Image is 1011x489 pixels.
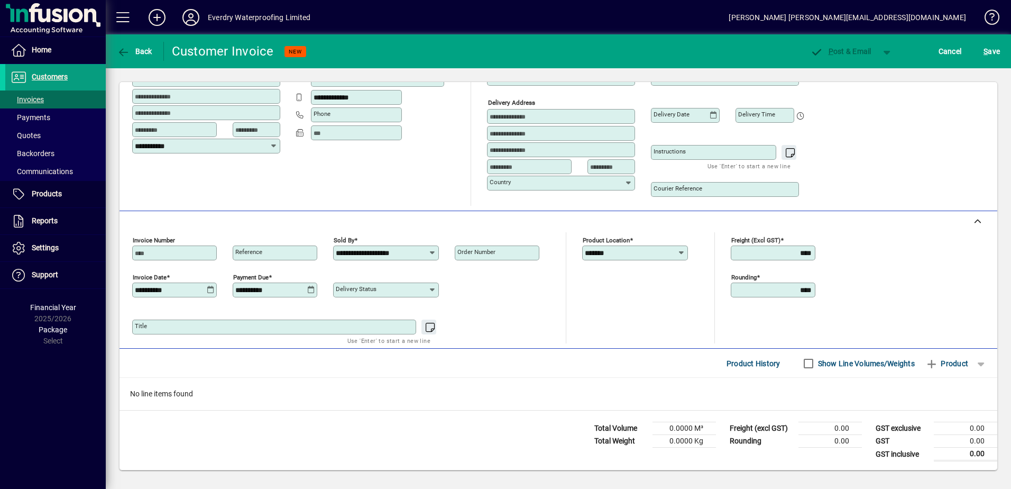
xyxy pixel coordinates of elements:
td: GST [870,435,934,448]
td: Rounding [724,435,798,448]
a: Backorders [5,144,106,162]
button: Save [981,42,1003,61]
td: 0.0000 Kg [652,435,716,448]
td: 0.00 [934,435,997,448]
td: 0.00 [798,422,862,435]
span: Product History [727,355,780,372]
td: GST inclusive [870,448,934,461]
button: Cancel [936,42,964,61]
span: Invoices [11,95,44,104]
div: No line items found [120,378,997,410]
span: Back [117,47,152,56]
a: Payments [5,108,106,126]
button: Product History [722,354,785,373]
span: Reports [32,216,58,225]
mat-label: Title [135,322,147,330]
mat-label: Order number [457,248,495,256]
span: S [984,47,988,56]
button: Post & Email [805,42,877,61]
span: Communications [11,167,73,176]
span: Financial Year [30,303,76,312]
mat-label: Courier Reference [654,185,702,192]
span: Support [32,270,58,279]
a: Home [5,37,106,64]
div: [PERSON_NAME] [PERSON_NAME][EMAIL_ADDRESS][DOMAIN_NAME] [729,9,966,26]
button: Back [114,42,155,61]
button: Add [140,8,174,27]
mat-hint: Use 'Enter' to start a new line [707,160,791,172]
button: Product [920,354,973,373]
mat-label: Rounding [731,274,757,281]
mat-hint: Use 'Enter' to start a new line [347,334,430,347]
app-page-header-button: Back [106,42,164,61]
a: Settings [5,235,106,261]
td: Freight (excl GST) [724,422,798,435]
span: P [829,47,833,56]
mat-label: Country [490,178,511,186]
mat-label: Instructions [654,148,686,155]
mat-label: Freight (excl GST) [731,237,780,244]
span: Cancel [939,43,962,60]
span: Settings [32,243,59,252]
mat-label: Delivery status [336,285,376,293]
a: Products [5,181,106,207]
div: Customer Invoice [172,43,274,60]
span: Package [39,325,67,334]
label: Show Line Volumes/Weights [816,358,915,369]
td: 0.00 [798,435,862,448]
td: Total Weight [589,435,652,448]
span: Home [32,46,51,54]
span: Customers [32,73,68,81]
span: Products [32,189,62,198]
span: ave [984,43,1000,60]
td: 0.0000 M³ [652,422,716,435]
a: Communications [5,162,106,180]
div: Everdry Waterproofing Limited [208,9,310,26]
mat-label: Delivery date [654,111,690,118]
mat-label: Phone [314,110,330,117]
span: NEW [289,48,302,55]
td: 0.00 [934,422,997,435]
mat-label: Sold by [334,237,354,244]
button: Profile [174,8,208,27]
span: ost & Email [810,47,871,56]
td: Total Volume [589,422,652,435]
a: Invoices [5,90,106,108]
span: Backorders [11,149,54,158]
a: Knowledge Base [977,2,998,37]
td: 0.00 [934,448,997,461]
mat-label: Product location [583,237,630,244]
mat-label: Invoice date [133,274,167,281]
mat-label: Payment due [233,274,269,281]
span: Product [925,355,968,372]
span: Quotes [11,131,41,140]
span: Payments [11,113,50,122]
mat-label: Reference [235,248,262,256]
mat-label: Delivery time [738,111,775,118]
a: Support [5,262,106,288]
a: Quotes [5,126,106,144]
a: Reports [5,208,106,234]
mat-label: Invoice number [133,237,175,244]
td: GST exclusive [870,422,934,435]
